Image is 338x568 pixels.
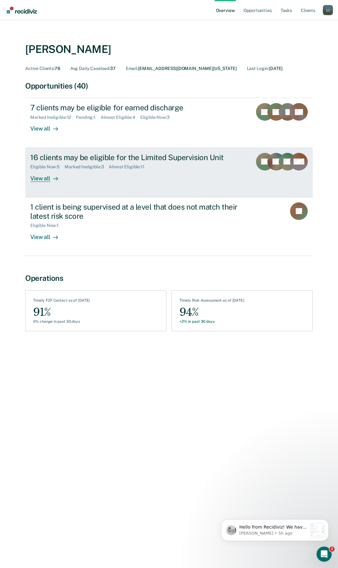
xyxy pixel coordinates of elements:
[179,298,244,305] div: Timely Risk Assessment as of [DATE]
[30,228,66,241] div: View all
[247,66,283,71] div: [DATE]
[179,305,244,319] div: 94%
[27,18,95,223] span: Hello from Recidiviz! We have some exciting news. Officers will now have their own Overview page ...
[70,66,116,71] div: 37
[30,103,247,112] div: 7 clients may be eligible for earned discharge
[30,120,66,132] div: View all
[65,164,109,170] div: Marked Ineligible : 3
[25,197,313,256] a: 1 client is being supervised at a level that does not match their latest risk scoreEligible Now:1...
[30,223,64,228] div: Eligible Now : 1
[33,305,90,319] div: 91%
[126,66,138,71] span: Email :
[25,66,60,71] div: 78
[33,319,90,324] div: 0% change in past 30 days
[25,43,111,56] div: [PERSON_NAME]
[126,66,237,71] div: [EMAIL_ADDRESS][DOMAIN_NAME][US_STATE]
[27,24,96,29] p: Message from Kim, sent 5h ago
[25,66,55,71] span: Active Clients :
[323,5,333,15] button: Profile dropdown button
[30,202,252,221] div: 1 client is being supervised at a level that does not match their latest risk score
[323,5,333,15] div: L J
[212,507,338,551] iframe: Intercom notifications message
[25,81,313,90] div: Opportunities (40)
[109,164,149,170] div: Almost Eligible : 11
[30,115,76,120] div: Marked Ineligible : 12
[30,153,247,162] div: 16 clients may be eligible for the Limited Supervision Unit
[140,115,175,120] div: Eligible Now : 3
[25,98,313,148] a: 7 clients may be eligible for earned dischargeMarked Ineligible:12Pending:1Almost Eligible:4Eligi...
[30,170,66,182] div: View all
[179,319,244,324] div: +2% in past 30 days
[33,298,90,305] div: Timely F2F Contact as of [DATE]
[247,66,269,71] span: Last Login :
[317,547,332,562] iframe: Intercom live chat
[76,115,101,120] div: Pending : 1
[25,274,313,283] div: Operations
[329,547,335,552] span: 2
[25,148,313,197] a: 16 clients may be eligible for the Limited Supervision UnitEligible Now:5Marked Ineligible:3Almos...
[70,66,110,71] span: Avg Daily Caseload :
[30,164,65,170] div: Eligible Now : 5
[101,115,140,120] div: Almost Eligible : 4
[7,7,37,14] img: Recidiviz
